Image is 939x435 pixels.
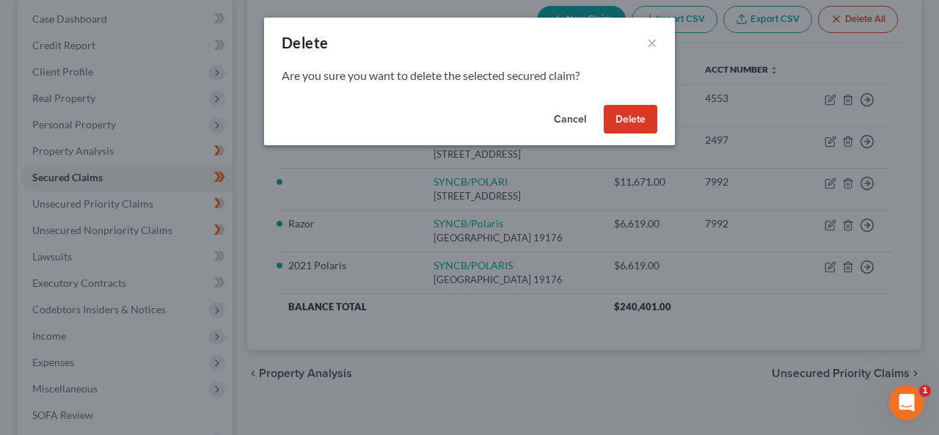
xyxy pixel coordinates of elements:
[889,385,924,420] iframe: Intercom live chat
[604,105,657,134] button: Delete
[282,67,657,84] p: Are you sure you want to delete the selected secured claim?
[282,32,328,53] div: Delete
[542,105,598,134] button: Cancel
[919,385,931,397] span: 1
[647,34,657,51] button: ×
